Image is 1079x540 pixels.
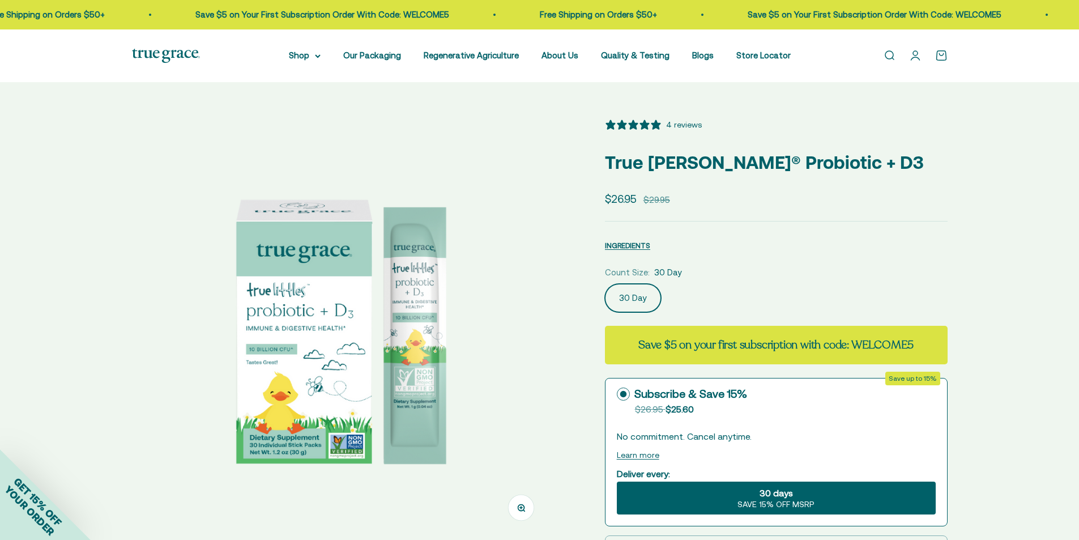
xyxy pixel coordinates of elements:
[736,50,791,60] a: Store Locator
[605,266,650,279] legend: Count Size:
[601,50,669,60] a: Quality & Testing
[643,193,670,207] compare-at-price: $29.95
[605,241,650,250] span: INGREDIENTS
[605,118,702,131] button: 5 stars, 4 ratings
[524,10,641,19] a: Free Shipping on Orders $50+
[605,190,637,207] sale-price: $26.95
[732,8,986,22] p: Save $5 on Your First Subscription Order With Code: WELCOME5
[666,118,702,131] div: 4 reviews
[2,483,57,538] span: YOUR ORDER
[132,118,551,537] img: Vitamin D is essential for your little one’s development and immune health, and it can be tricky ...
[541,50,578,60] a: About Us
[605,239,650,252] button: INGREDIENTS
[424,50,519,60] a: Regenerative Agriculture
[180,8,433,22] p: Save $5 on Your First Subscription Order With Code: WELCOME5
[692,50,714,60] a: Blogs
[289,49,321,62] summary: Shop
[638,337,914,352] strong: Save $5 on your first subscription with code: WELCOME5
[605,148,948,177] p: True [PERSON_NAME]® Probiotic + D3
[343,50,401,60] a: Our Packaging
[654,266,682,279] span: 30 Day
[11,475,64,528] span: GET 15% OFF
